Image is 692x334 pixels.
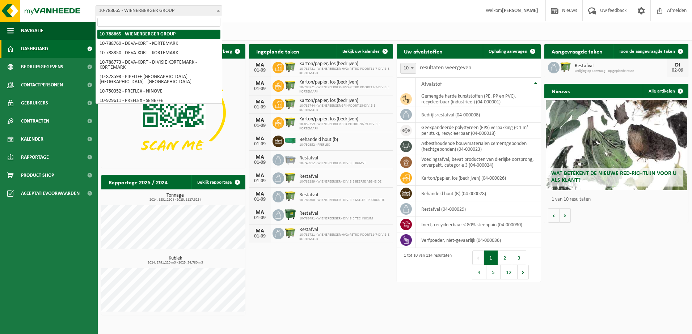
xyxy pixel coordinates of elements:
span: Navigatie [21,22,43,40]
li: 10-788773 - DEVA-KORT - DIVISIE KORTEMARK - KORTEMARK [97,58,220,72]
img: WB-1100-HPE-GN-04 [284,208,296,220]
div: 01-09 [253,160,267,165]
span: Toon de aangevraagde taken [619,49,675,54]
td: verfpoeder, niet-gevaarlijk (04-000036) [416,232,541,248]
span: Bekijk uw kalender [342,49,380,54]
span: 10-788665 - WIENERBERGER GROUP [96,5,222,16]
li: 10-929611 - PREFLEX - SENEFFE [97,96,220,106]
span: Product Shop [21,166,54,184]
span: Restafval [299,211,373,217]
div: MA [253,81,267,86]
button: 5 [486,265,501,279]
h2: Aangevraagde taken [544,44,610,58]
button: 4 [472,265,486,279]
h2: Rapportage 2025 / 2024 [101,175,175,189]
label: resultaten weergeven [420,65,471,70]
button: Volgende [560,208,571,223]
li: 10-788350 - DEVA-KORT - KORTEMARK [97,48,220,58]
td: restafval (04-000029) [416,201,541,217]
span: Karton/papier, los (bedrijven) [299,98,389,104]
td: bedrijfsrestafval (04-000008) [416,107,541,123]
h2: Ingeplande taken [249,44,307,58]
span: 2024: 2791,220 m3 - 2025: 34,780 m3 [105,261,245,265]
button: 1 [484,250,498,265]
a: Bekijk rapportage [191,175,245,189]
div: 01-09 [253,68,267,73]
a: Alle artikelen [643,84,688,98]
div: 02-09 [670,68,685,73]
div: MA [253,228,267,234]
a: Toon de aangevraagde taken [613,44,688,59]
span: 10-788491 - WIENERBERGER - DIVISIE TECHNICUM [299,217,373,221]
span: Contactpersonen [21,76,63,94]
button: 12 [501,265,518,279]
span: 10-788665 - WIENERBERGER GROUP [96,6,222,16]
span: 10-788744 - WIENERBERGER-SPK-POORT 23-DIVISIE KORTEMARK [299,104,389,112]
li: 10-878593 - PIPELIFE [GEOGRAPHIC_DATA] [GEOGRAPHIC_DATA] - [GEOGRAPHIC_DATA] [97,72,220,87]
h3: Kubiek [105,256,245,265]
li: 10-750352 - PREFLEX - NINOVE [97,87,220,96]
span: Karton/papier, los (bedrijven) [299,80,389,85]
h3: Tonnage [105,193,245,202]
span: 10-788300 - WIENERBERGER - DIVISIE MALLE - PRODUCTIE [299,198,385,202]
span: Acceptatievoorwaarden [21,184,80,202]
span: 10-788721 - WIENERBERGER-HV2+RETRO POORT11-7-DIVISIE KORTEMARK [299,85,389,94]
img: Download de VHEPlus App [101,59,245,167]
span: Afvalstof [421,81,442,87]
div: DI [670,62,685,68]
div: MA [253,173,267,179]
li: 10-788769 - DEVA-KORT - KORTEMARK [97,39,220,48]
span: Restafval [575,63,667,69]
td: geëxpandeerde polystyreen (EPS) verpakking (< 1 m² per stuk), recycleerbaar (04-000018) [416,123,541,138]
span: Bedrijfsgegevens [21,58,63,76]
span: Verberg [216,49,232,54]
strong: [PERSON_NAME] [502,8,538,13]
div: MA [253,62,267,68]
div: 01-09 [253,197,267,202]
span: Kalender [21,130,43,148]
div: 01-09 [253,234,267,239]
td: gemengde harde kunststoffen (PE, PP en PVC), recycleerbaar (industrieel) (04-000001) [416,91,541,107]
div: 01-09 [253,179,267,184]
span: Karton/papier, los (bedrijven) [299,61,389,67]
img: WB-1100-HPE-GN-50 [284,227,296,239]
img: WB-1100-HPE-GN-50 [284,61,296,73]
div: MA [253,210,267,215]
span: Lediging op aanvraag - op geplande route [575,69,667,73]
div: MA [253,191,267,197]
div: 1 tot 10 van 114 resultaten [400,250,452,280]
img: HK-XC-40-GN-00 [284,137,296,144]
a: Ophaling aanvragen [483,44,540,59]
span: Ophaling aanvragen [489,49,527,54]
span: 10-750352 - PREFLEX [299,143,338,147]
img: WB-1100-HPE-GN-50 [284,79,296,91]
a: Bekijk uw kalender [337,44,392,59]
span: 10-788721 - WIENERBERGER-HV2+RETRO POORT11-7-DIVISIE KORTEMARK [299,67,389,76]
div: MA [253,154,267,160]
td: asbesthoudende bouwmaterialen cementgebonden (hechtgebonden) (04-000023) [416,138,541,154]
span: 10 [401,63,416,73]
td: inert, recycleerbaar < 80% steenpuin (04-000030) [416,217,541,232]
span: 10 [400,63,416,74]
div: MA [253,117,267,123]
img: WB-1100-HPE-GN-50 [284,116,296,128]
span: Contracten [21,112,49,130]
button: Next [518,265,529,279]
span: Karton/papier, los (bedrijven) [299,116,389,122]
span: Restafval [299,155,366,161]
button: 3 [512,250,526,265]
a: Wat betekent de nieuwe RED-richtlijn voor u als klant? [546,100,687,190]
span: Behandeld hout (b) [299,137,338,143]
div: 01-09 [253,105,267,110]
h2: Nieuws [544,84,577,98]
button: Vorige [548,208,560,223]
p: 1 van 10 resultaten [552,197,685,202]
button: Previous [472,250,484,265]
img: WB-1100-HPE-GN-50 [284,190,296,202]
img: WB-1100-HPE-GN-50 [284,171,296,184]
span: 2024: 1831,290 t - 2025: 1127,323 t [105,198,245,202]
h2: Uw afvalstoffen [397,44,450,58]
div: 01-09 [253,86,267,91]
span: Dashboard [21,40,48,58]
div: 01-09 [253,123,267,128]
